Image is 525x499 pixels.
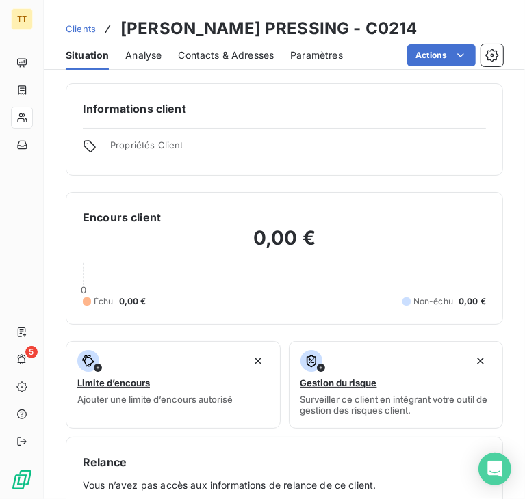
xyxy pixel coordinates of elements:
span: Contacts & Adresses [178,49,274,62]
img: Logo LeanPay [11,469,33,491]
span: Paramètres [290,49,343,62]
h6: Encours client [83,209,161,226]
h2: 0,00 € [83,226,486,264]
span: Échu [94,295,114,308]
h6: Informations client [83,100,486,117]
button: Actions [407,44,476,66]
span: Non-échu [413,295,453,308]
span: Limite d’encours [77,377,150,388]
button: Gestion du risqueSurveiller ce client en intégrant votre outil de gestion des risques client. [289,341,504,429]
div: Vous n’avez pas accès aux informations de relance de ce client. [83,454,486,492]
span: 0,00 € [459,295,486,308]
h3: [PERSON_NAME] PRESSING - C0214 [120,16,418,41]
a: Clients [66,22,96,36]
span: Situation [66,49,109,62]
span: Propriétés Client [110,139,486,159]
span: Analyse [125,49,162,62]
h6: Relance [83,454,486,470]
span: 5 [25,346,38,358]
span: Ajouter une limite d’encours autorisé [77,394,233,405]
div: TT [11,8,33,30]
span: Surveiller ce client en intégrant votre outil de gestion des risques client. [300,394,492,416]
span: 0 [81,284,86,295]
span: 0,00 € [119,295,146,308]
span: Clients [66,23,96,34]
div: Open Intercom Messenger [478,453,511,485]
button: Limite d’encoursAjouter une limite d’encours autorisé [66,341,281,429]
span: Gestion du risque [300,377,377,388]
